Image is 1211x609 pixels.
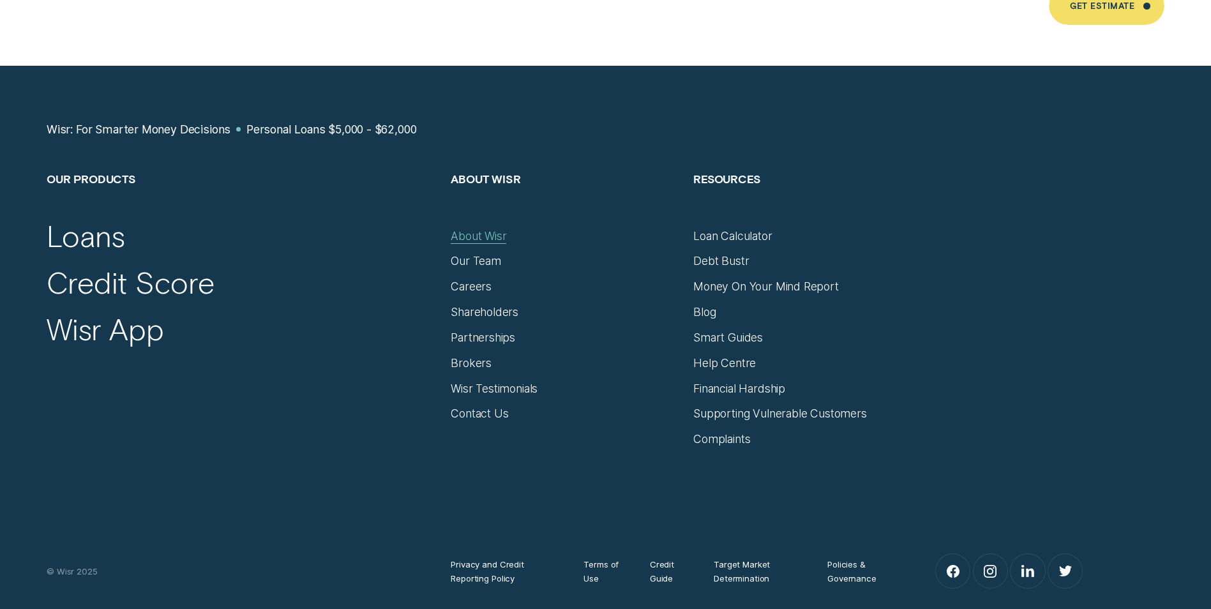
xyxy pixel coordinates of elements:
a: Credit Score [47,264,214,301]
a: Debt Bustr [693,254,749,268]
a: About Wisr [451,229,506,243]
a: Wisr: For Smarter Money Decisions [47,123,230,137]
a: Shareholders [451,305,518,319]
a: Smart Guides [693,331,763,345]
div: © Wisr 2025 [40,564,444,578]
a: Help Centre [693,356,756,370]
a: Target Market Determination [714,557,802,585]
a: Money On Your Mind Report [693,280,839,294]
a: Loan Calculator [693,229,772,243]
a: Our Team [451,254,501,268]
a: LinkedIn [1011,554,1044,588]
a: Partnerships [451,331,515,345]
a: Loans [47,217,124,254]
h2: About Wisr [451,172,679,229]
a: Terms of Use [583,557,624,585]
h2: Resources [693,172,922,229]
a: Brokers [451,356,492,370]
a: Wisr App [47,310,164,347]
a: Credit Guide [650,557,688,585]
a: Wisr Testimonials [451,382,538,396]
h2: Our Products [47,172,437,229]
a: Privacy and Credit Reporting Policy [451,557,558,585]
a: Blog [693,305,716,319]
a: Twitter [1048,554,1082,588]
a: Financial Hardship [693,382,785,396]
a: Complaints [693,432,750,446]
a: Contact Us [451,407,508,421]
a: Personal Loans $5,000 - $62,000 [246,123,417,137]
a: Supporting Vulnerable Customers [693,407,867,421]
a: Policies & Governance [827,557,896,585]
a: Facebook [936,554,970,588]
a: Careers [451,280,492,294]
a: Instagram [974,554,1007,588]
